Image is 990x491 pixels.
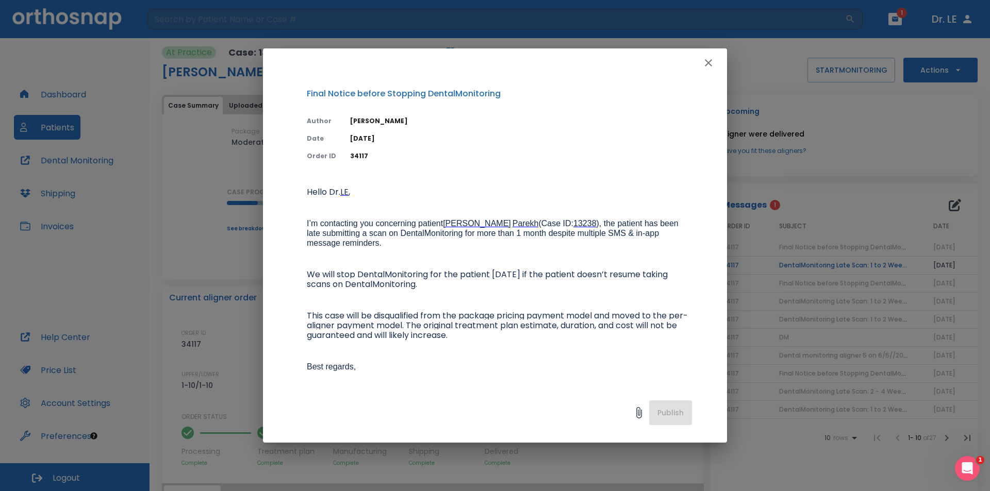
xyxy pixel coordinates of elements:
a: [PERSON_NAME] [443,219,511,228]
span: , [349,186,350,198]
p: [PERSON_NAME] [350,116,692,126]
span: This case will be disqualified from the package pricing payment model and moved to the per-aligne... [307,310,688,341]
span: [PERSON_NAME] [443,219,511,228]
p: Author [307,116,338,126]
p: [DATE] [350,134,692,143]
a: 13238 [573,219,597,228]
span: ), the patient has been late submitting a scan on DentalMonitoring for more than 1 month despite ... [307,219,681,247]
span: Parekh [513,219,539,228]
iframe: Intercom live chat [955,456,980,481]
p: 34117 [350,151,692,161]
p: Date [307,134,338,143]
a: Parekh [513,219,539,228]
span: Hello Dr. [307,186,340,198]
span: LE [340,186,349,198]
span: Best regards, [307,362,356,371]
p: Order ID [307,151,338,161]
a: LE [340,188,349,197]
span: 1 [976,456,984,464]
span: We will stop DentalMonitoring for the patient [DATE] if the patient doesn’t resume taking scans o... [307,268,670,290]
span: (Case ID: [538,219,573,228]
p: Final Notice before Stopping DentalMonitoring [307,88,692,100]
span: I’m contacting you concerning patient [307,219,443,228]
span: 13238 [573,219,597,228]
